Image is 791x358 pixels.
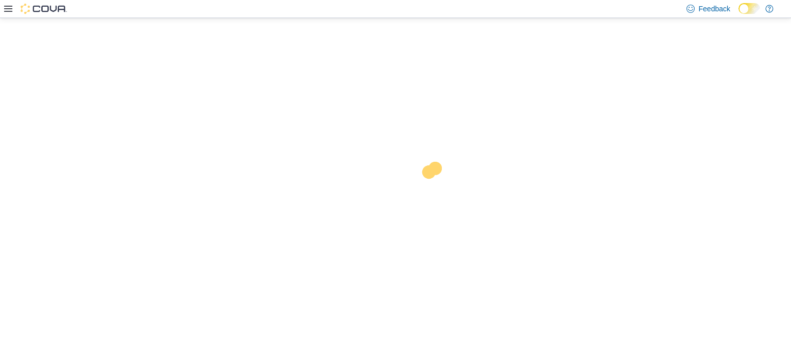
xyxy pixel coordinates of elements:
img: cova-loader [395,154,473,231]
span: Feedback [699,4,730,14]
img: Cova [21,4,67,14]
input: Dark Mode [738,3,760,14]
